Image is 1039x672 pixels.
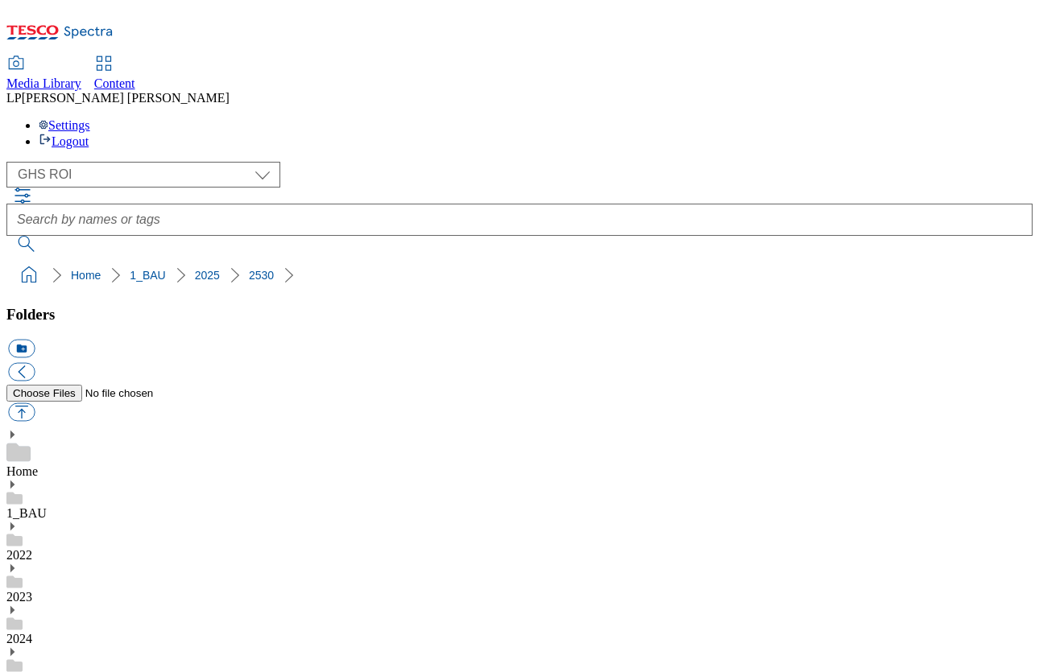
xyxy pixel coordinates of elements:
a: home [16,262,42,288]
a: Media Library [6,57,81,91]
a: 2024 [6,632,32,645]
a: 2025 [195,269,220,282]
a: Home [6,464,38,478]
a: Logout [39,134,89,148]
span: Content [94,76,135,90]
a: 1_BAU [6,506,47,520]
h3: Folders [6,306,1033,324]
span: LP [6,91,22,105]
a: 2022 [6,548,32,562]
input: Search by names or tags [6,204,1033,236]
nav: breadcrumb [6,260,1033,291]
span: Media Library [6,76,81,90]
a: Content [94,57,135,91]
span: [PERSON_NAME] [PERSON_NAME] [22,91,230,105]
a: 1_BAU [130,269,165,282]
a: Settings [39,118,90,132]
a: 2023 [6,590,32,604]
a: 2530 [249,269,274,282]
a: Home [71,269,101,282]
